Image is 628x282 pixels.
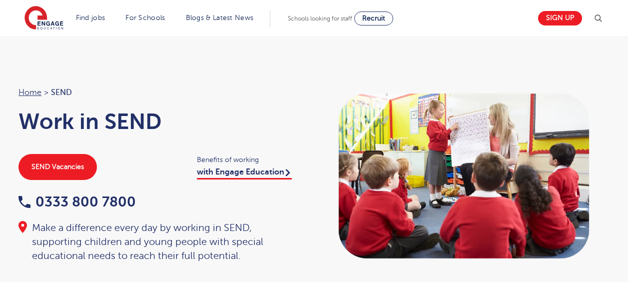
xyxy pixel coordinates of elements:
h1: Work in SEND [18,109,304,134]
span: > [44,88,48,97]
a: Blogs & Latest News [186,14,254,21]
span: SEND [51,86,72,99]
span: Benefits of working [197,154,304,165]
span: Schools looking for staff [288,15,352,22]
div: Make a difference every day by working in SEND, supporting children and young people with special... [18,221,304,263]
a: For Schools [125,14,165,21]
img: Engage Education [24,6,63,31]
a: 0333 800 7800 [18,194,136,209]
a: Sign up [538,11,582,25]
span: Recruit [362,14,385,22]
a: Home [18,88,41,97]
a: Recruit [354,11,393,25]
a: Find jobs [76,14,105,21]
a: SEND Vacancies [18,154,97,180]
nav: breadcrumb [18,86,304,99]
a: with Engage Education [197,167,292,179]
